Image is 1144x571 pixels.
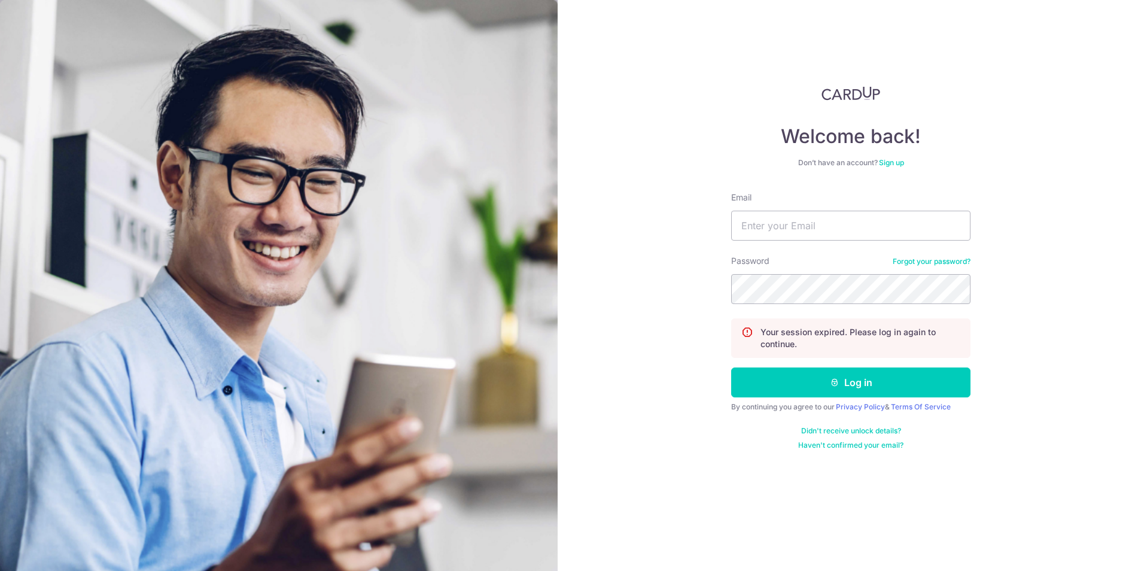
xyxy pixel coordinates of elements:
div: By continuing you agree to our & [731,402,970,412]
div: Don’t have an account? [731,158,970,168]
h4: Welcome back! [731,124,970,148]
a: Sign up [879,158,904,167]
p: Your session expired. Please log in again to continue. [760,326,960,350]
a: Didn't receive unlock details? [801,426,901,436]
a: Privacy Policy [836,402,885,411]
label: Password [731,255,769,267]
label: Email [731,192,751,204]
a: Forgot your password? [893,257,970,266]
a: Terms Of Service [891,402,951,411]
input: Enter your Email [731,211,970,241]
img: CardUp Logo [822,86,880,101]
a: Haven't confirmed your email? [798,441,903,450]
button: Log in [731,367,970,397]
